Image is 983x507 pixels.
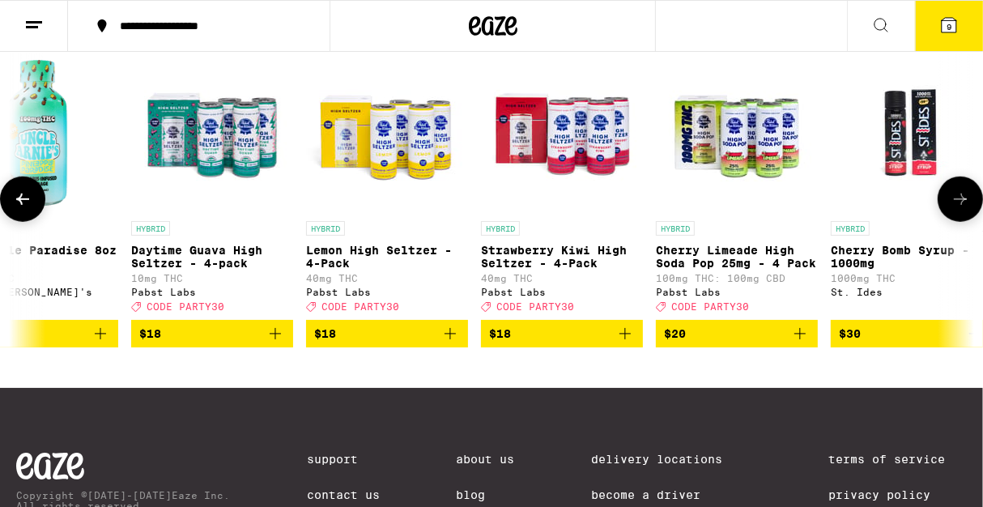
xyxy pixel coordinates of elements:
[489,327,511,340] span: $18
[306,273,468,283] p: 40mg THC
[591,488,751,501] a: Become a Driver
[591,453,751,466] a: Delivery Locations
[481,51,643,213] img: Pabst Labs - Strawberry Kiwi High Seltzer - 4-Pack
[131,51,293,320] a: Open page for Daytime Guava High Seltzer - 4-pack from Pabst Labs
[656,244,818,270] p: Cherry Limeade High Soda Pop 25mg - 4 Pack
[306,51,468,213] img: Pabst Labs - Lemon High Seltzer - 4-Pack
[839,327,861,340] span: $30
[131,273,293,283] p: 10mg THC
[656,51,818,213] img: Pabst Labs - Cherry Limeade High Soda Pop 25mg - 4 Pack
[481,287,643,297] div: Pabst Labs
[306,320,468,347] button: Add to bag
[131,51,293,213] img: Pabst Labs - Daytime Guava High Seltzer - 4-pack
[314,327,336,340] span: $18
[131,244,293,270] p: Daytime Guava High Seltzer - 4-pack
[481,273,643,283] p: 40mg THC
[656,221,695,236] p: HYBRID
[915,1,983,51] button: 9
[481,51,643,320] a: Open page for Strawberry Kiwi High Seltzer - 4-Pack from Pabst Labs
[131,221,170,236] p: HYBRID
[306,51,468,320] a: Open page for Lemon High Seltzer - 4-Pack from Pabst Labs
[147,301,224,312] span: CODE PARTY30
[131,320,293,347] button: Add to bag
[306,287,468,297] div: Pabst Labs
[139,327,161,340] span: $18
[828,453,967,466] a: Terms of Service
[656,287,818,297] div: Pabst Labs
[656,51,818,320] a: Open page for Cherry Limeade High Soda Pop 25mg - 4 Pack from Pabst Labs
[307,488,380,501] a: Contact Us
[656,320,818,347] button: Add to bag
[831,221,870,236] p: HYBRID
[671,301,749,312] span: CODE PARTY30
[664,327,686,340] span: $20
[496,301,574,312] span: CODE PARTY30
[656,273,818,283] p: 100mg THC: 100mg CBD
[457,453,515,466] a: About Us
[306,244,468,270] p: Lemon High Seltzer - 4-Pack
[23,11,130,24] span: Hi. Need any help?
[828,488,967,501] a: Privacy Policy
[457,488,515,501] a: Blog
[481,221,520,236] p: HYBRID
[131,287,293,297] div: Pabst Labs
[321,301,399,312] span: CODE PARTY30
[947,22,951,32] span: 9
[481,244,643,270] p: Strawberry Kiwi High Seltzer - 4-Pack
[306,221,345,236] p: HYBRID
[481,320,643,347] button: Add to bag
[307,453,380,466] a: Support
